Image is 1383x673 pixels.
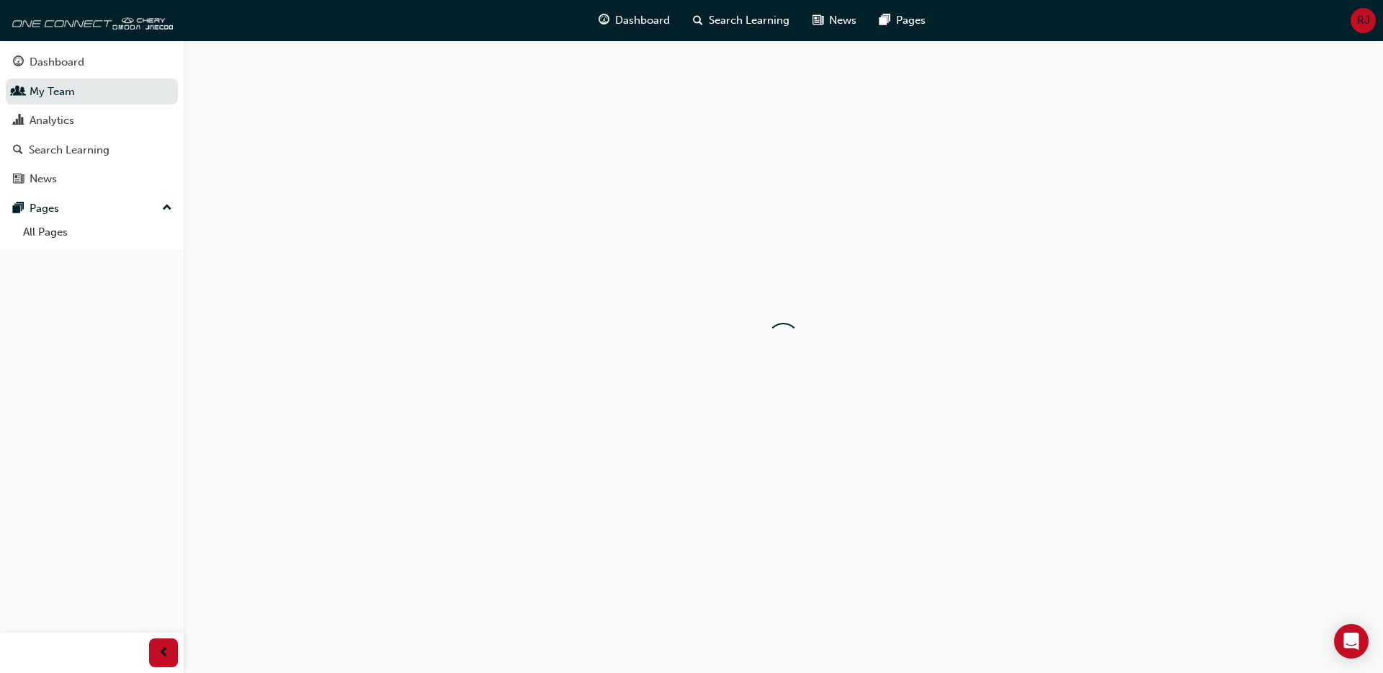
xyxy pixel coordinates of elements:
[587,6,681,35] a: guage-iconDashboard
[29,142,109,159] div: Search Learning
[30,54,84,71] div: Dashboard
[896,12,926,29] span: Pages
[6,107,178,134] a: Analytics
[162,199,172,218] span: up-icon
[13,202,24,215] span: pages-icon
[6,137,178,164] a: Search Learning
[30,171,57,187] div: News
[6,46,178,195] button: DashboardMy TeamAnalyticsSearch LearningNews
[6,195,178,222] button: Pages
[1357,12,1370,29] span: RJ
[681,6,801,35] a: search-iconSearch Learning
[30,200,59,217] div: Pages
[1351,8,1376,33] button: RJ
[13,173,24,186] span: news-icon
[6,166,178,192] a: News
[829,12,856,29] span: News
[13,144,23,157] span: search-icon
[7,6,173,35] img: oneconnect
[1334,624,1369,659] div: Open Intercom Messenger
[30,112,74,129] div: Analytics
[13,56,24,69] span: guage-icon
[801,6,868,35] a: news-iconNews
[6,79,178,105] a: My Team
[709,12,789,29] span: Search Learning
[13,86,24,99] span: people-icon
[813,12,823,30] span: news-icon
[13,115,24,128] span: chart-icon
[6,49,178,76] a: Dashboard
[615,12,670,29] span: Dashboard
[599,12,609,30] span: guage-icon
[17,221,178,244] a: All Pages
[158,644,169,662] span: prev-icon
[868,6,937,35] a: pages-iconPages
[693,12,703,30] span: search-icon
[880,12,890,30] span: pages-icon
